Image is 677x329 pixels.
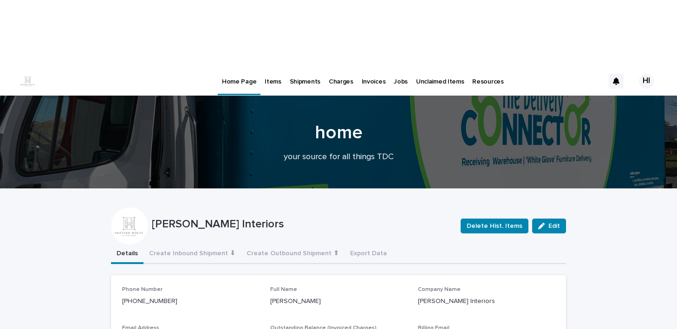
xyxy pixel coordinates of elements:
[412,66,468,95] a: Unclaimed Items
[241,245,345,264] button: Create Outbound Shipment ⬆
[270,297,407,306] p: [PERSON_NAME]
[122,298,177,304] a: [PHONE_NUMBER]
[418,297,555,306] p: [PERSON_NAME] Interiors
[394,66,408,86] p: Jobs
[260,66,285,95] a: Items
[19,72,37,90] img: Sn1uiFAIHFYxYf2XnCSSuplZ8mW3JJEQxzyOge2Jyuo
[286,66,325,95] a: Shipments
[290,66,320,86] p: Shipments
[325,66,358,95] a: Charges
[532,219,566,233] button: Edit
[639,74,654,89] div: HI
[222,66,256,86] p: Home Page
[467,221,522,231] span: Delete Hist. Items
[218,66,260,94] a: Home Page
[153,152,524,162] p: your source for all things TDC
[472,66,503,86] p: Resources
[461,219,528,233] button: Delete Hist. Items
[345,245,392,264] button: Export Data
[468,66,508,95] a: Resources
[548,223,560,229] span: Edit
[152,218,453,231] p: [PERSON_NAME] Interiors
[111,245,143,264] button: Details
[270,287,297,292] span: Full Name
[390,66,412,95] a: Jobs
[111,122,566,144] h1: home
[416,66,464,86] p: Unclaimed Items
[265,66,281,86] p: Items
[418,287,461,292] span: Company Name
[358,66,390,95] a: Invoices
[143,245,241,264] button: Create Inbound Shipment ⬇
[122,287,163,292] span: Phone Number
[362,66,386,86] p: Invoices
[329,66,353,86] p: Charges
